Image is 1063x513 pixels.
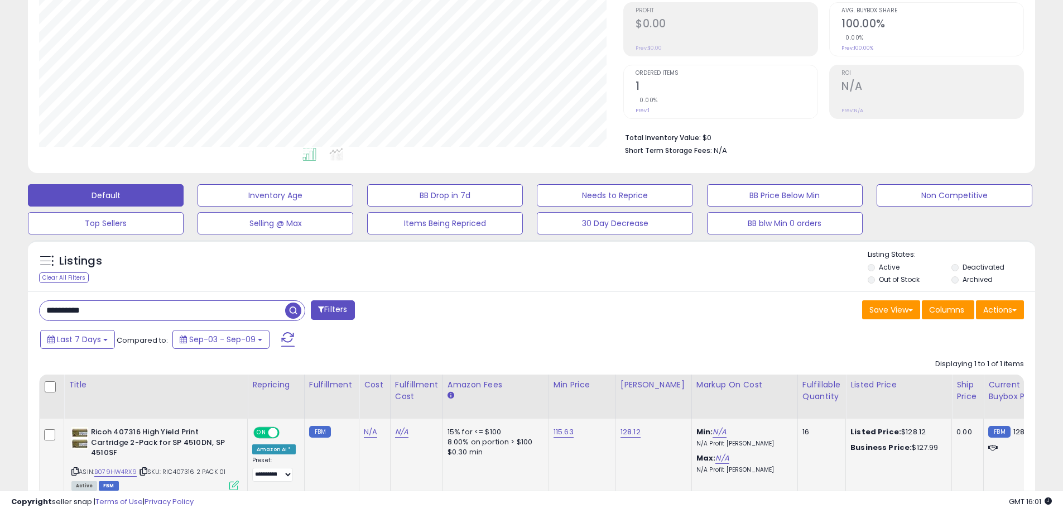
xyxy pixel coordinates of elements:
[94,467,137,477] a: B079HW4RX9
[69,379,243,391] div: Title
[988,379,1046,402] div: Current Buybox Price
[198,212,353,234] button: Selling @ Max
[696,440,789,448] p: N/A Profit [PERSON_NAME]
[714,145,727,156] span: N/A
[713,426,726,438] a: N/A
[802,379,841,402] div: Fulfillable Quantity
[28,184,184,207] button: Default
[367,184,523,207] button: BB Drop in 7d
[879,262,900,272] label: Active
[691,375,797,419] th: The percentage added to the cost of goods (COGS) that forms the calculator for Min & Max prices.
[309,426,331,438] small: FBM
[988,426,1010,438] small: FBM
[850,379,947,391] div: Listed Price
[145,496,194,507] a: Privacy Policy
[696,426,713,437] b: Min:
[922,300,974,319] button: Columns
[11,496,52,507] strong: Copyright
[59,253,102,269] h5: Listings
[956,427,975,437] div: 0.00
[448,391,454,401] small: Amazon Fees.
[929,304,964,315] span: Columns
[841,80,1023,95] h2: N/A
[850,427,943,437] div: $128.12
[625,133,701,142] b: Total Inventory Value:
[252,457,296,482] div: Preset:
[636,96,658,104] small: 0.00%
[696,379,793,391] div: Markup on Cost
[636,8,817,14] span: Profit
[448,427,540,437] div: 15% for <= $100
[696,453,716,463] b: Max:
[364,426,377,438] a: N/A
[935,359,1024,370] div: Displaying 1 to 1 of 1 items
[879,275,920,284] label: Out of Stock
[841,33,864,42] small: 0.00%
[39,272,89,283] div: Clear All Filters
[621,379,687,391] div: [PERSON_NAME]
[707,212,863,234] button: BB blw Min 0 orders
[636,45,662,51] small: Prev: $0.00
[11,497,194,507] div: seller snap | |
[802,427,837,437] div: 16
[537,184,692,207] button: Needs to Reprice
[40,330,115,349] button: Last 7 Days
[311,300,354,320] button: Filters
[625,146,712,155] b: Short Term Storage Fees:
[448,437,540,447] div: 8.00% on portion > $100
[1009,496,1052,507] span: 2025-09-17 16:01 GMT
[841,70,1023,76] span: ROI
[636,70,817,76] span: Ordered Items
[198,184,353,207] button: Inventory Age
[95,496,143,507] a: Terms of Use
[976,300,1024,319] button: Actions
[364,379,386,391] div: Cost
[278,428,296,438] span: OFF
[707,184,863,207] button: BB Price Below Min
[537,212,692,234] button: 30 Day Decrease
[621,426,641,438] a: 128.12
[1013,426,1033,437] span: 128.12
[963,262,1004,272] label: Deactivated
[963,275,993,284] label: Archived
[841,17,1023,32] h2: 100.00%
[252,379,300,391] div: Repricing
[862,300,920,319] button: Save View
[395,379,438,402] div: Fulfillment Cost
[850,443,943,453] div: $127.99
[91,427,227,461] b: Ricoh 407316 High Yield Print Cartridge 2-Pack for SP 4510DN, SP 4510SF
[625,130,1016,143] li: $0
[189,334,256,345] span: Sep-03 - Sep-09
[877,184,1032,207] button: Non Competitive
[841,8,1023,14] span: Avg. Buybox Share
[841,45,873,51] small: Prev: 100.00%
[117,335,168,346] span: Compared to:
[956,379,979,402] div: Ship Price
[841,107,863,114] small: Prev: N/A
[367,212,523,234] button: Items Being Repriced
[636,80,817,95] h2: 1
[850,426,901,437] b: Listed Price:
[554,426,574,438] a: 115.63
[696,466,789,474] p: N/A Profit [PERSON_NAME]
[636,107,650,114] small: Prev: 1
[172,330,270,349] button: Sep-03 - Sep-09
[448,379,544,391] div: Amazon Fees
[57,334,101,345] span: Last 7 Days
[850,442,912,453] b: Business Price:
[254,428,268,438] span: ON
[71,427,88,449] img: 51irT8AwEEL._SL40_.jpg
[554,379,611,391] div: Min Price
[395,426,408,438] a: N/A
[448,447,540,457] div: $0.30 min
[252,444,296,454] div: Amazon AI *
[28,212,184,234] button: Top Sellers
[868,250,1035,260] p: Listing States:
[309,379,354,391] div: Fulfillment
[138,467,225,476] span: | SKU: RIC407316 2 PACK 01
[636,17,817,32] h2: $0.00
[715,453,729,464] a: N/A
